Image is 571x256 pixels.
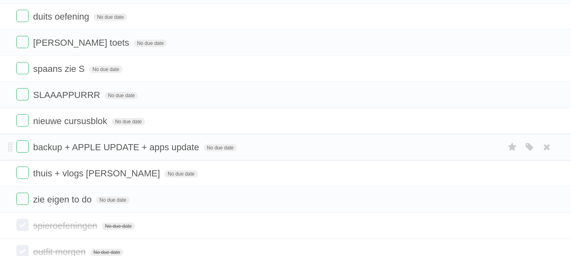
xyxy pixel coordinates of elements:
label: Done [16,140,29,153]
span: No due date [164,170,198,178]
span: backup + APPLE UPDATE + apps update [33,142,201,152]
label: Done [16,88,29,100]
label: Done [16,114,29,127]
label: Star task [505,140,520,154]
span: nieuwe cursusblok [33,116,109,126]
span: spaans zie S [33,64,87,74]
span: thuis + vlogs [PERSON_NAME] [33,168,162,178]
span: No due date [90,249,124,256]
span: No due date [204,144,237,151]
span: SLAAAPPURRR [33,90,102,100]
span: No due date [112,118,145,125]
span: No due date [89,66,122,73]
label: Done [16,219,29,231]
span: No due date [94,13,127,21]
span: No due date [102,223,135,230]
label: Done [16,167,29,179]
label: Done [16,193,29,205]
span: spieroefeningen [33,220,99,231]
span: No due date [105,92,138,99]
span: No due date [134,40,167,47]
span: No due date [96,196,129,204]
span: duits oefening [33,11,91,22]
label: Done [16,62,29,74]
span: [PERSON_NAME] toets [33,38,131,48]
label: Done [16,36,29,48]
label: Done [16,10,29,22]
span: zie eigen to do [33,194,94,205]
